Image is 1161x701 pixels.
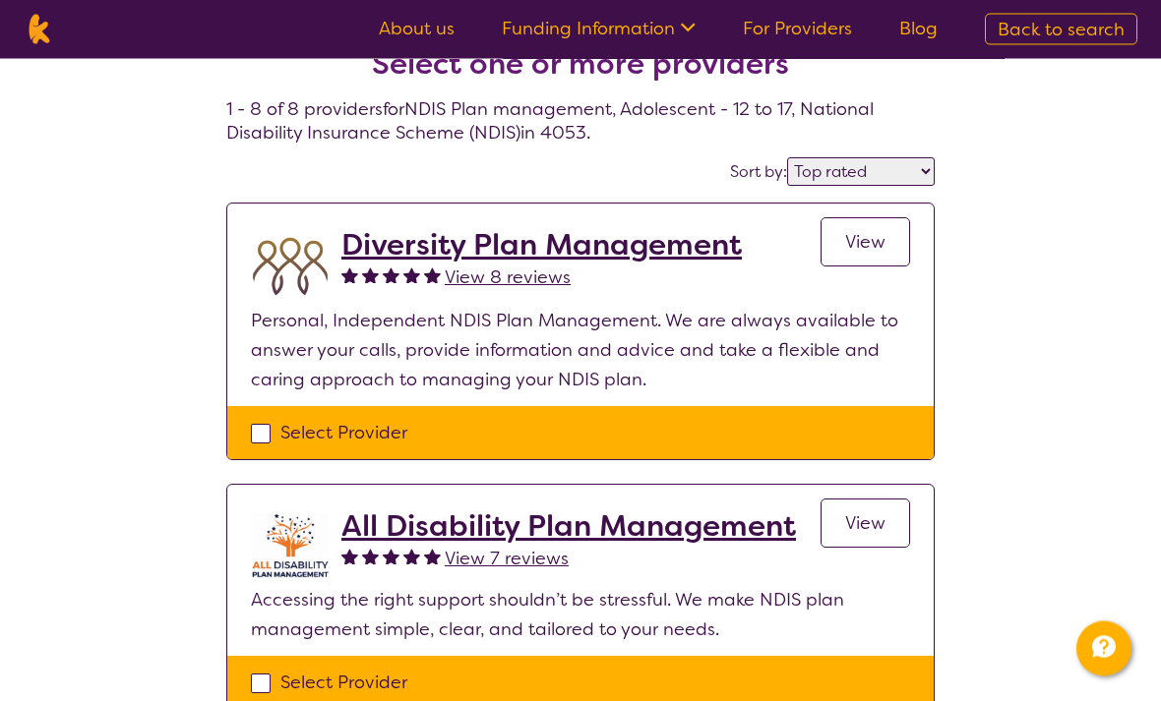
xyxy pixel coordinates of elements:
a: About us [379,17,455,40]
img: fullstar [341,549,358,565]
label: Sort by: [730,162,787,183]
img: fullstar [362,549,379,565]
a: Blog [899,17,938,40]
img: fullstar [403,549,420,565]
img: at5vqv0lot2lggohlylh.jpg [251,509,330,586]
a: View 7 reviews [445,545,569,574]
a: For Providers [743,17,852,40]
img: fullstar [424,267,441,284]
p: Personal, Independent NDIS Plan Management. We are always available to answer your calls, provide... [251,307,910,395]
a: View [821,218,910,267]
a: All Disability Plan Management [341,509,796,545]
img: fullstar [403,267,420,284]
img: fullstar [362,267,379,284]
a: Diversity Plan Management [341,228,742,263]
span: View [845,512,886,536]
h2: Select one or more providers [372,47,789,83]
span: View 8 reviews [445,266,571,290]
img: fullstar [383,267,399,284]
img: duqvjtfkvnzb31ymex15.png [251,228,330,307]
span: Back to search [998,18,1125,41]
a: Back to search [985,14,1137,45]
a: Funding Information [502,17,696,40]
img: fullstar [341,267,358,284]
span: View 7 reviews [445,548,569,571]
a: View 8 reviews [445,263,571,293]
img: Karista logo [24,15,54,44]
img: fullstar [424,549,441,565]
p: Accessing the right support shouldn’t be stressful. We make NDIS plan management simple, clear, a... [251,586,910,645]
img: fullstar [383,549,399,565]
a: View [821,499,910,549]
button: Channel Menu [1076,621,1131,676]
span: View [845,231,886,255]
